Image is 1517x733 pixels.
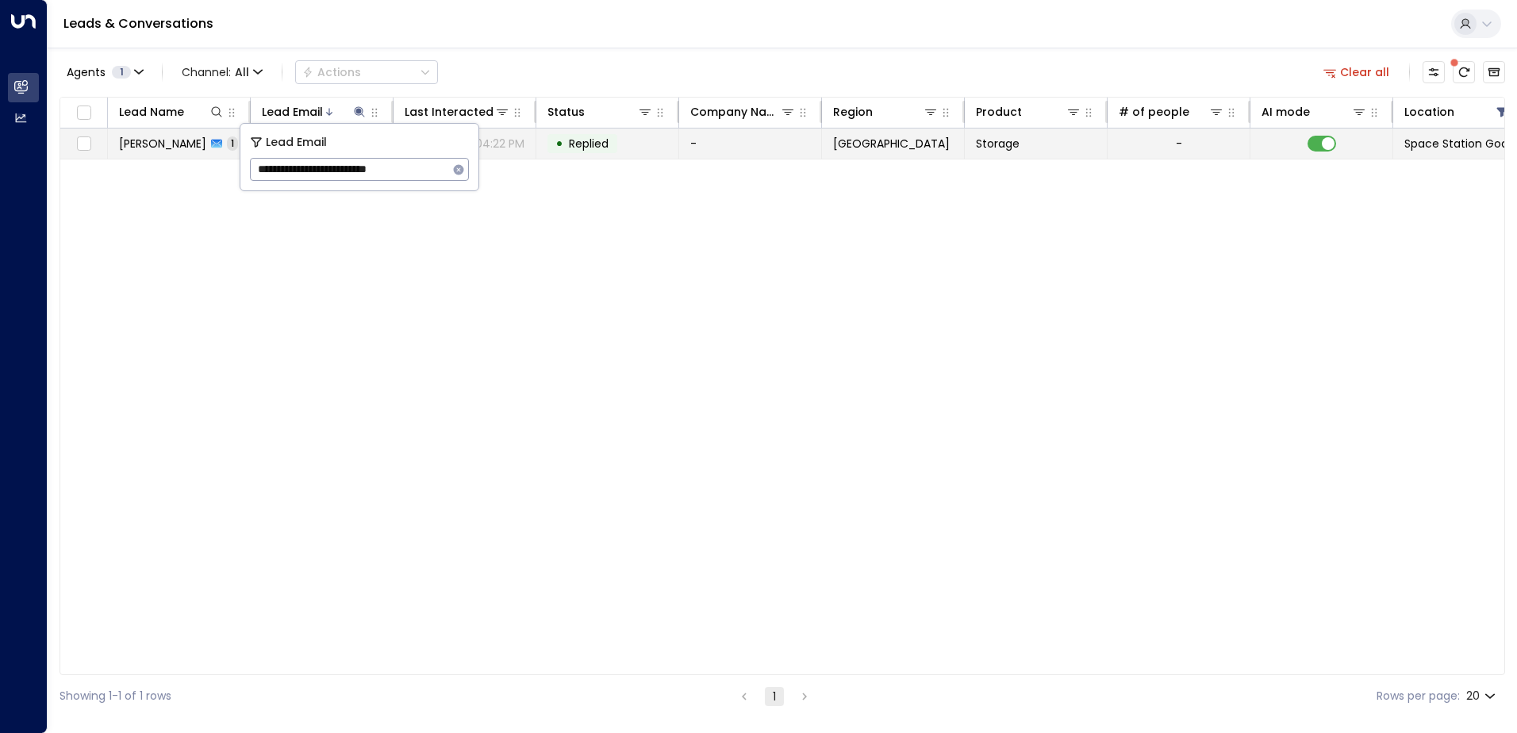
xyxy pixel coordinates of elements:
span: Storage [976,136,1020,152]
div: AI mode [1262,102,1367,121]
td: - [679,129,822,159]
span: Surrey [833,136,950,152]
span: Replied [569,136,609,152]
div: Status [547,102,653,121]
span: 1 [112,66,131,79]
div: Lead Name [119,102,225,121]
div: Lead Email [262,102,367,121]
button: Clear all [1317,61,1396,83]
div: Last Interacted [405,102,494,121]
div: Showing 1-1 of 1 rows [60,688,171,704]
div: 20 [1466,685,1499,708]
button: Agents1 [60,61,149,83]
div: Product [976,102,1022,121]
button: page 1 [765,687,784,706]
div: Status [547,102,585,121]
div: Lead Name [119,102,184,121]
span: Channel: [175,61,269,83]
span: Agents [67,67,106,78]
button: Archived Leads [1483,61,1505,83]
div: Button group with a nested menu [295,60,438,84]
p: 04:22 PM [475,136,524,152]
span: Alexey Gregoris [119,136,206,152]
div: Company Name [690,102,780,121]
div: - [1176,136,1182,152]
nav: pagination navigation [734,686,815,706]
span: There are new threads available. Refresh the grid to view the latest updates. [1453,61,1475,83]
div: Region [833,102,873,121]
label: Rows per page: [1377,688,1460,704]
span: Toggle select all [74,103,94,123]
span: All [235,66,249,79]
div: Lead Email [262,102,323,121]
div: Actions [302,65,361,79]
span: 1 [227,136,238,150]
button: Channel:All [175,61,269,83]
div: # of people [1119,102,1189,121]
span: Lead Email [266,133,327,152]
div: Company Name [690,102,796,121]
div: Region [833,102,939,121]
div: Location [1404,102,1510,121]
button: Customize [1423,61,1445,83]
button: Actions [295,60,438,84]
a: Leads & Conversations [63,14,213,33]
div: Product [976,102,1081,121]
div: # of people [1119,102,1224,121]
div: • [555,130,563,157]
div: AI mode [1262,102,1310,121]
div: Location [1404,102,1454,121]
span: Toggle select row [74,134,94,154]
div: Last Interacted [405,102,510,121]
